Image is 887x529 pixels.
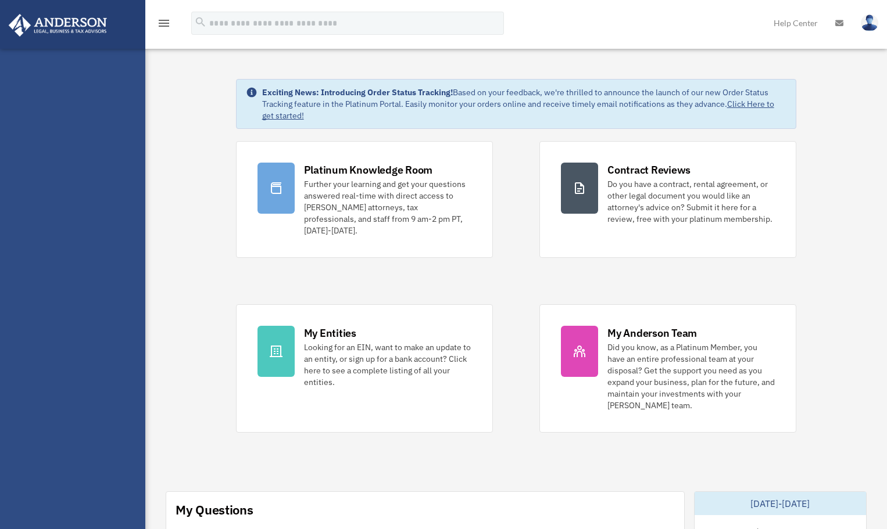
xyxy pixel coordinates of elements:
div: My Entities [304,326,356,340]
div: Looking for an EIN, want to make an update to an entity, or sign up for a bank account? Click her... [304,341,471,388]
a: menu [157,20,171,30]
img: Anderson Advisors Platinum Portal [5,14,110,37]
div: Did you know, as a Platinum Member, you have an entire professional team at your disposal? Get th... [607,341,775,411]
div: My Questions [176,501,253,519]
i: search [194,16,207,28]
i: menu [157,16,171,30]
img: User Pic [861,15,878,31]
a: Click Here to get started! [262,99,774,121]
a: My Anderson Team Did you know, as a Platinum Member, you have an entire professional team at your... [539,304,796,433]
div: Platinum Knowledge Room [304,163,433,177]
div: Do you have a contract, rental agreement, or other legal document you would like an attorney's ad... [607,178,775,225]
a: My Entities Looking for an EIN, want to make an update to an entity, or sign up for a bank accoun... [236,304,493,433]
div: [DATE]-[DATE] [695,492,867,515]
div: Further your learning and get your questions answered real-time with direct access to [PERSON_NAM... [304,178,471,236]
div: My Anderson Team [607,326,697,340]
a: Contract Reviews Do you have a contract, rental agreement, or other legal document you would like... [539,141,796,258]
a: Platinum Knowledge Room Further your learning and get your questions answered real-time with dire... [236,141,493,258]
div: Contract Reviews [607,163,691,177]
div: Based on your feedback, we're thrilled to announce the launch of our new Order Status Tracking fe... [262,87,787,121]
strong: Exciting News: Introducing Order Status Tracking! [262,87,453,98]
